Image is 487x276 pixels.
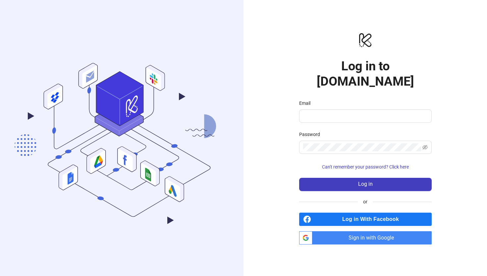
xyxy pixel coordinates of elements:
span: Log in [358,181,373,187]
input: Password [303,143,421,151]
a: Can't remember your password? Click here [299,164,432,170]
input: Email [303,112,426,120]
span: Sign in with Google [315,231,432,244]
span: Log in With Facebook [314,213,432,226]
a: Sign in with Google [299,231,432,244]
label: Password [299,131,324,138]
span: or [358,198,373,205]
label: Email [299,100,315,107]
span: Can't remember your password? Click here [322,164,409,170]
button: Can't remember your password? Click here [299,162,432,172]
a: Log in With Facebook [299,213,432,226]
button: Log in [299,178,432,191]
span: eye-invisible [422,145,428,150]
h1: Log in to [DOMAIN_NAME] [299,58,432,89]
